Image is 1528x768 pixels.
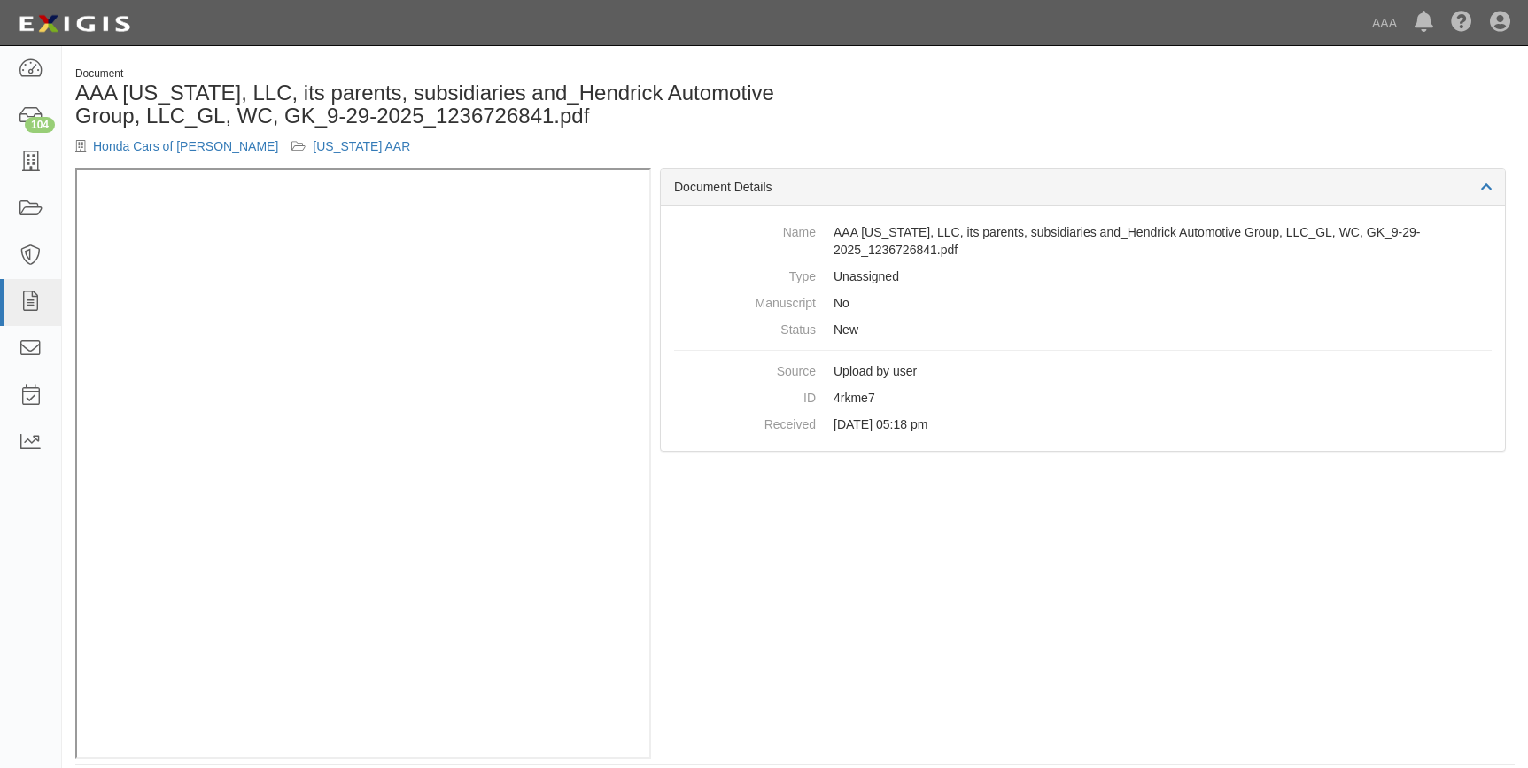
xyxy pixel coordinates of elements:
[674,316,1492,343] dd: New
[674,263,816,285] dt: Type
[674,358,816,380] dt: Source
[674,219,816,241] dt: Name
[313,139,410,153] a: [US_STATE] AAR
[674,358,1492,384] dd: Upload by user
[674,384,816,407] dt: ID
[674,290,1492,316] dd: No
[75,81,782,128] h1: AAA [US_STATE], LLC, its parents, subsidiaries and_Hendrick Automotive Group, LLC_GL, WC, GK_9-29...
[674,316,816,338] dt: Status
[75,66,782,81] div: Document
[674,411,816,433] dt: Received
[674,219,1492,263] dd: AAA [US_STATE], LLC, its parents, subsidiaries and_Hendrick Automotive Group, LLC_GL, WC, GK_9-29...
[1451,12,1472,34] i: Help Center - Complianz
[93,139,278,153] a: Honda Cars of [PERSON_NAME]
[674,411,1492,438] dd: [DATE] 05:18 pm
[674,290,816,312] dt: Manuscript
[674,384,1492,411] dd: 4rkme7
[661,169,1505,206] div: Document Details
[1363,5,1406,41] a: AAA
[674,263,1492,290] dd: Unassigned
[25,117,55,133] div: 104
[13,8,136,40] img: logo-5460c22ac91f19d4615b14bd174203de0afe785f0fc80cf4dbbc73dc1793850b.png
